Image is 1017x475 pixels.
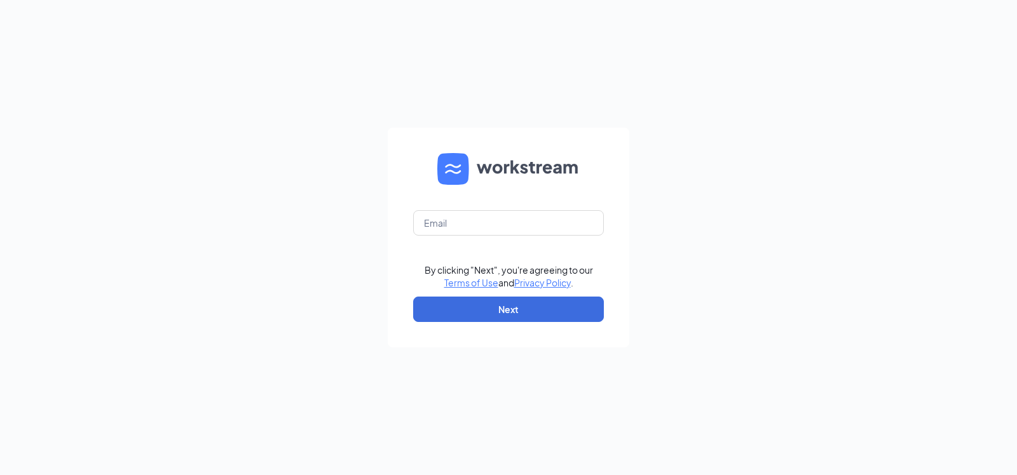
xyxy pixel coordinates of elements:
a: Privacy Policy [514,277,571,288]
a: Terms of Use [444,277,498,288]
div: By clicking "Next", you're agreeing to our and . [425,264,593,289]
img: WS logo and Workstream text [437,153,580,185]
input: Email [413,210,604,236]
button: Next [413,297,604,322]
